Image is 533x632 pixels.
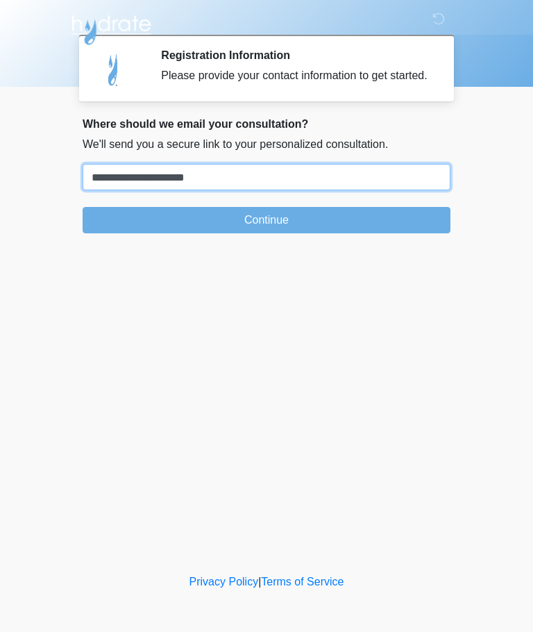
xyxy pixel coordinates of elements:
[189,576,259,588] a: Privacy Policy
[161,67,430,84] div: Please provide your contact information to get started.
[69,10,153,46] img: Hydrate IV Bar - Arcadia Logo
[83,117,450,131] h2: Where should we email your consultation?
[93,49,135,90] img: Agent Avatar
[83,136,450,153] p: We'll send you a secure link to your personalized consultation.
[258,576,261,588] a: |
[83,207,450,233] button: Continue
[261,576,344,588] a: Terms of Service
